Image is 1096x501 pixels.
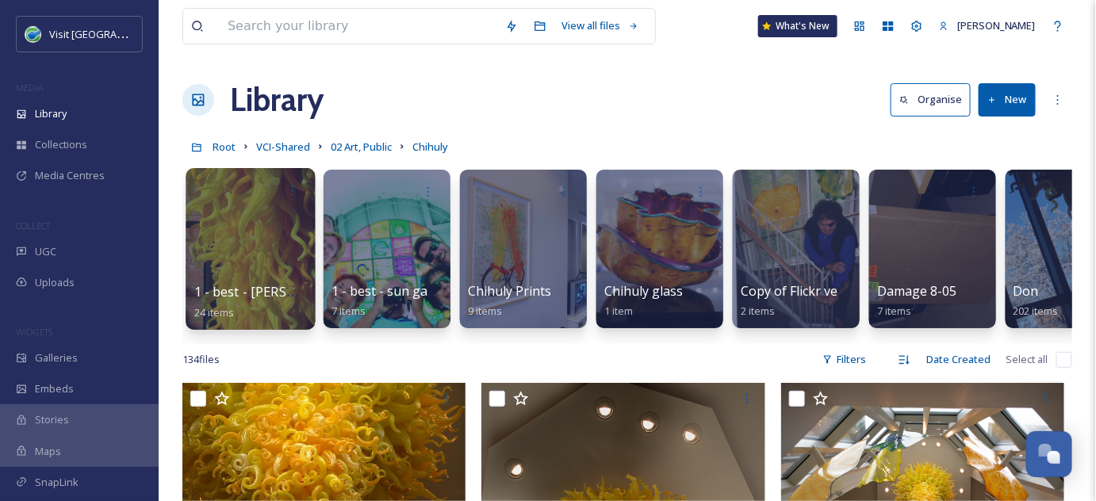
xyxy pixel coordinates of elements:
span: Maps [35,444,61,459]
span: Media Centres [35,168,105,183]
div: Date Created [918,344,998,375]
a: Root [213,137,236,156]
span: Chihuly glass [604,282,683,300]
button: Organise [891,83,971,116]
span: [PERSON_NAME] [957,18,1036,33]
span: MEDIA [16,82,44,94]
span: 24 items [194,304,235,319]
span: 1 item [604,304,633,318]
div: Filters [814,344,874,375]
span: 1 - best - sun garden [331,282,455,300]
a: Library [230,76,324,124]
span: Root [213,140,236,154]
span: Embeds [35,381,74,396]
button: New [979,83,1036,116]
a: What's New [758,15,837,37]
span: VCI-Shared [256,140,310,154]
span: 1 - best - [PERSON_NAME] [194,283,354,300]
span: Chihuly Prints [468,282,551,300]
input: Search your library [220,9,497,44]
a: Copy of Flickr versions2 items [741,284,875,318]
span: Library [35,106,67,121]
span: 2 items [741,304,775,318]
span: UGC [35,244,56,259]
span: Uploads [35,275,75,290]
a: VCI-Shared [256,137,310,156]
img: cvctwitlogo_400x400.jpg [25,26,41,42]
span: Stories [35,412,69,427]
a: View all files [554,10,647,41]
span: 9 items [468,304,502,318]
a: Don202 items [1014,284,1059,318]
span: Galleries [35,350,78,365]
a: Damage 8-057 items [877,284,956,318]
span: 7 items [877,304,911,318]
span: 202 items [1014,304,1059,318]
span: Select all [1006,352,1048,367]
a: 02 Art, Public [331,137,392,156]
a: 1 - best - [PERSON_NAME]24 items [194,285,354,319]
span: 7 items [331,304,366,318]
a: [PERSON_NAME] [931,10,1044,41]
span: Don [1014,282,1039,300]
span: COLLECT [16,220,50,231]
span: 02 Art, Public [331,140,392,154]
span: Chihuly [412,140,448,154]
span: Visit [GEOGRAPHIC_DATA] [US_STATE] [49,26,228,41]
span: SnapLink [35,475,79,490]
span: 134 file s [182,352,220,367]
span: Damage 8-05 [877,282,956,300]
span: Collections [35,137,87,152]
span: Copy of Flickr versions [741,282,875,300]
button: Open Chat [1026,431,1072,477]
a: 1 - best - sun garden7 items [331,284,455,318]
a: Chihuly [412,137,448,156]
a: Chihuly glass1 item [604,284,683,318]
a: Chihuly Prints9 items [468,284,551,318]
span: WIDGETS [16,326,52,338]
